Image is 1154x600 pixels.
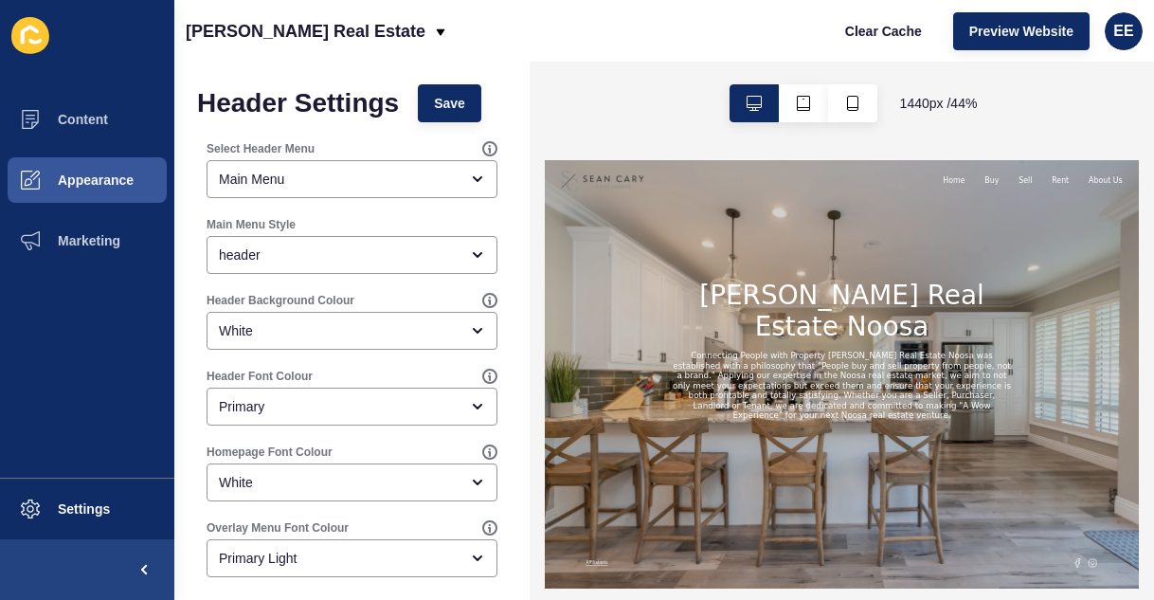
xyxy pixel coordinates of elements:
button: Save [418,84,481,122]
span: EE [1113,22,1133,41]
span: Clear Cache [845,22,922,41]
a: Sell [1089,36,1120,59]
img: Company logo [38,19,227,76]
label: Overlay Menu Font Colour [207,520,349,536]
span: 1440 px / 44 % [900,94,978,113]
a: Home [914,36,965,59]
div: open menu [207,160,497,198]
span: Save [434,94,465,113]
h1: Header Settings [197,94,399,113]
label: Header Background Colour [207,293,354,308]
label: Homepage Font Colour [207,445,333,460]
button: Preview Website [953,12,1090,50]
label: Select Header Menu [207,141,315,156]
span: Preview Website [969,22,1073,41]
div: open menu [207,464,497,501]
p: [PERSON_NAME] Real Estate [186,8,425,55]
div: open menu [207,236,497,274]
label: Main Menu Style [207,217,296,232]
h1: [PERSON_NAME] Real Estate Noosa [286,273,1077,419]
button: Clear Cache [829,12,938,50]
div: open menu [207,312,497,350]
h2: Connecting People with Property [PERSON_NAME] Real Estate Noosa was established with a philosophy... [286,438,1077,597]
label: Header Font Colour [207,369,313,384]
div: open menu [207,388,497,426]
a: Buy [1010,36,1042,59]
div: open menu [207,539,497,577]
